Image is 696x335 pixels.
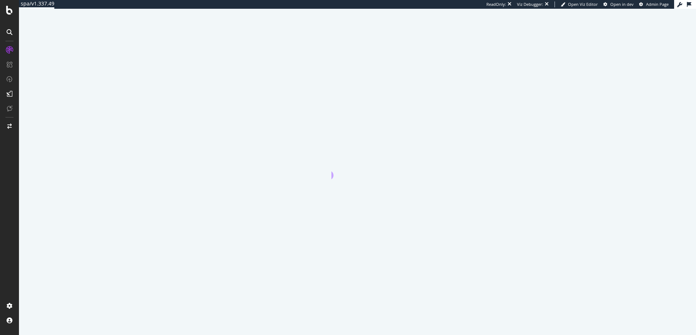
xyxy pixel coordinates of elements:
[331,153,384,179] div: animation
[486,1,506,7] div: ReadOnly:
[561,1,598,7] a: Open Viz Editor
[610,1,634,7] span: Open in dev
[639,1,669,7] a: Admin Page
[568,1,598,7] span: Open Viz Editor
[646,1,669,7] span: Admin Page
[517,1,543,7] div: Viz Debugger:
[603,1,634,7] a: Open in dev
